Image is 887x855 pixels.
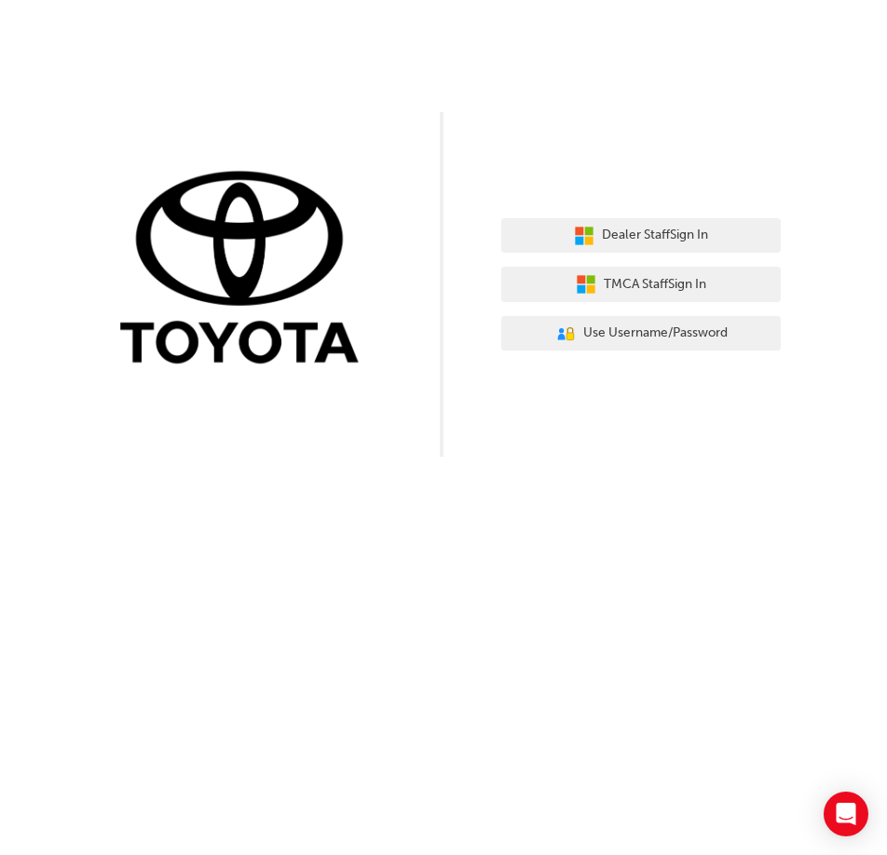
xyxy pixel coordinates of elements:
span: Use Username/Password [583,323,728,344]
img: Trak [106,167,386,373]
span: Dealer Staff Sign In [602,225,708,246]
span: TMCA Staff Sign In [604,274,706,296]
div: Open Intercom Messenger [824,792,868,836]
button: TMCA StaffSign In [501,267,781,302]
button: Use Username/Password [501,316,781,352]
button: Dealer StaffSign In [501,218,781,254]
